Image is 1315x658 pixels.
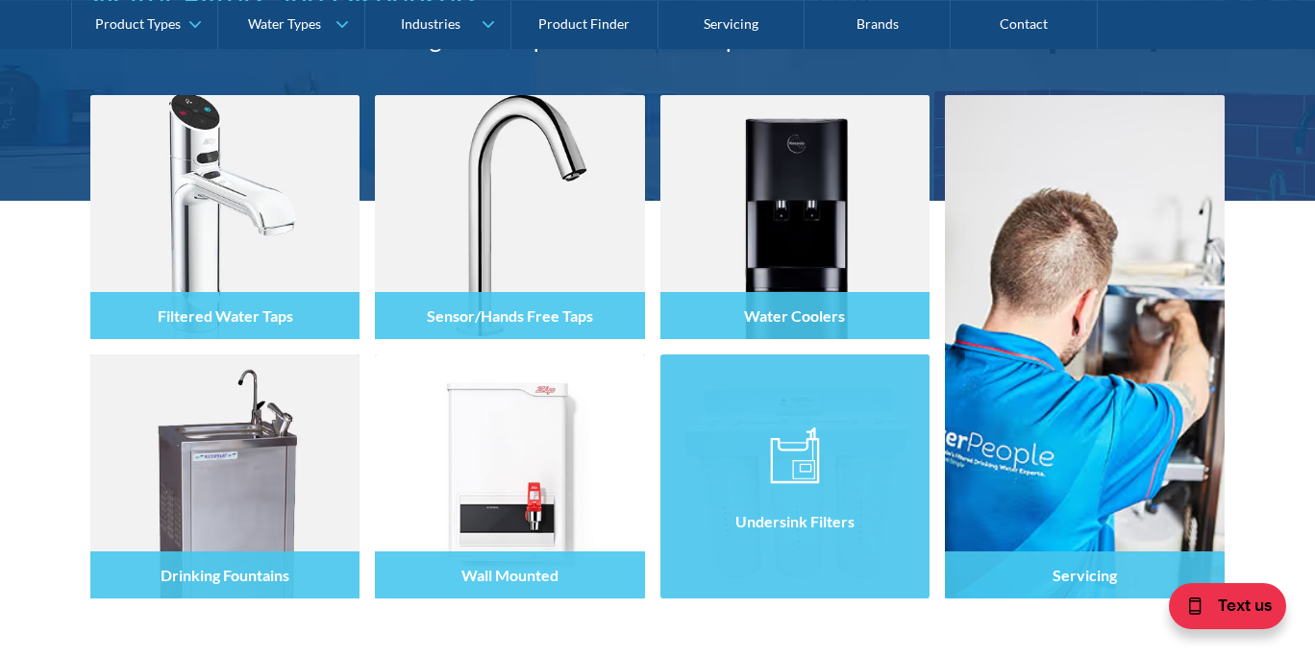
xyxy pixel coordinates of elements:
h4: Filtered Water Taps [158,306,293,325]
img: Water Coolers [660,95,930,339]
img: Filtered Water Taps [90,95,360,339]
h4: Wall Mounted [461,566,558,584]
h4: Undersink Filters [735,512,855,530]
div: Industries [401,15,460,32]
h4: Water Coolers [744,306,845,325]
img: Undersink Filters [660,354,930,598]
img: Sensor/Hands Free Taps [375,95,644,339]
a: Servicing [945,95,1225,598]
img: Wall Mounted [375,354,644,598]
h4: Servicing [1053,566,1117,584]
div: Product Types [95,15,181,32]
h4: Drinking Fountains [161,566,289,584]
iframe: podium webchat widget bubble [1123,562,1315,658]
h4: Sensor/Hands Free Taps [427,306,593,325]
img: Drinking Fountains [90,354,360,598]
div: Water Types [248,15,321,32]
